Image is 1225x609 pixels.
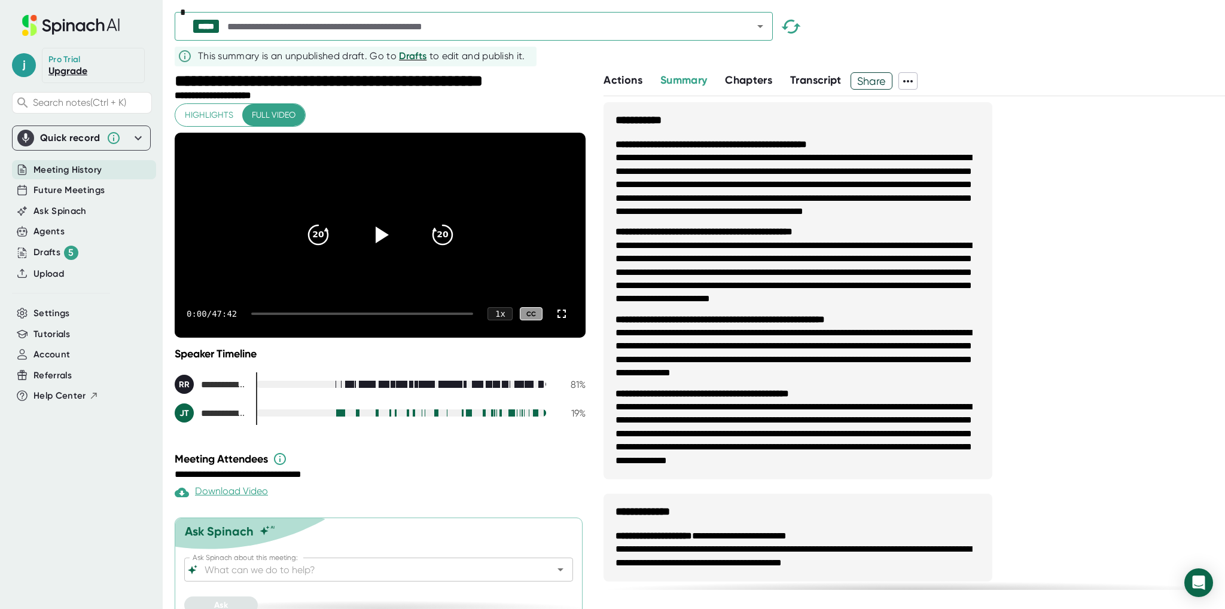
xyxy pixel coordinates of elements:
[185,108,233,123] span: Highlights
[198,49,525,63] div: This summary is an unpublished draft. Go to to edit and publish it.
[12,53,36,77] span: j
[185,524,254,538] div: Ask Spinach
[851,72,893,90] button: Share
[33,267,64,281] button: Upload
[175,347,586,360] div: Speaker Timeline
[48,65,87,76] a: Upgrade
[725,72,772,88] button: Chapters
[175,104,243,126] button: Highlights
[556,379,586,390] div: 81 %
[1184,568,1213,597] div: Open Intercom Messenger
[40,132,100,144] div: Quick record
[487,307,513,320] div: 1 x
[604,72,642,88] button: Actions
[851,71,892,91] span: Share
[556,408,586,419] div: 19 %
[33,348,70,362] button: Account
[660,74,707,87] span: Summary
[660,72,707,88] button: Summary
[175,403,194,423] div: JT
[48,54,83,65] div: Pro Trial
[33,246,78,260] button: Drafts 5
[520,307,543,321] div: CC
[33,163,102,177] button: Meeting History
[790,74,842,87] span: Transcript
[725,74,772,87] span: Chapters
[399,49,426,63] button: Drafts
[33,307,70,320] button: Settings
[552,561,569,578] button: Open
[202,561,534,578] input: What can we do to help?
[17,126,145,150] div: Quick record
[252,108,295,123] span: Full video
[604,74,642,87] span: Actions
[33,246,78,260] div: Drafts
[64,246,78,260] div: 5
[175,403,246,423] div: J. Charles Thangaraj
[752,18,769,35] button: Open
[33,389,99,403] button: Help Center
[33,369,72,382] button: Referrals
[175,485,268,500] div: Paid feature
[175,375,246,394] div: Robert Rimmer
[187,309,237,319] div: 0:00 / 47:42
[33,204,87,218] button: Ask Spinach
[399,50,426,62] span: Drafts
[175,375,194,394] div: RR
[33,389,86,403] span: Help Center
[33,183,105,197] button: Future Meetings
[242,104,305,126] button: Full video
[33,225,65,238] button: Agents
[33,328,70,341] button: Tutorials
[33,97,126,108] span: Search notes (Ctrl + K)
[790,72,842,88] button: Transcript
[175,452,589,466] div: Meeting Attendees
